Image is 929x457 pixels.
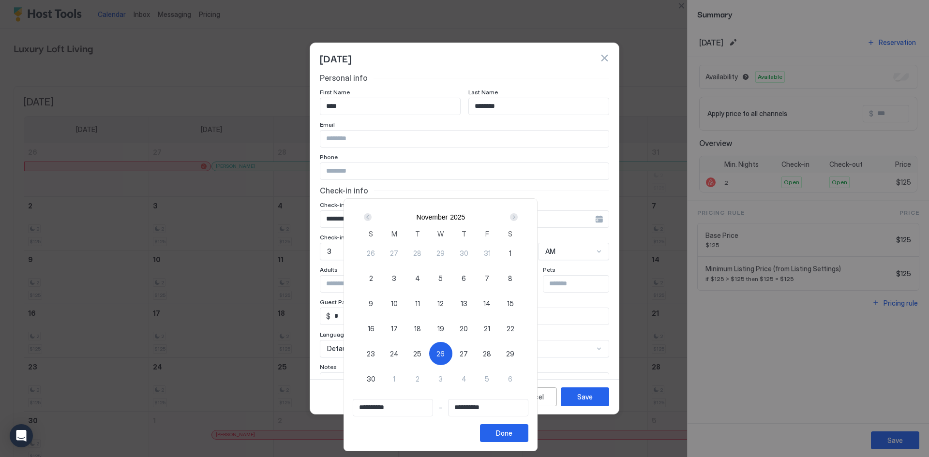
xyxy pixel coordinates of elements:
span: 13 [461,298,467,309]
button: 14 [476,292,499,315]
button: 27 [452,342,476,365]
span: 29 [506,349,514,359]
button: 4 [406,266,429,290]
div: Done [496,428,512,438]
button: 13 [452,292,476,315]
span: 19 [437,324,444,334]
span: 2 [369,273,373,283]
span: 4 [462,374,466,384]
button: 11 [406,292,429,315]
span: F [485,229,489,239]
span: 25 [413,349,421,359]
span: 30 [367,374,375,384]
button: 22 [499,317,522,340]
button: 5 [429,266,452,290]
input: Input Field [449,399,528,416]
span: S [508,229,512,239]
button: 25 [406,342,429,365]
span: 11 [415,298,420,309]
button: 27 [383,241,406,265]
button: 26 [360,241,383,265]
span: 30 [460,248,468,258]
span: 3 [392,273,396,283]
span: 26 [367,248,375,258]
span: 22 [507,324,514,334]
span: 12 [437,298,444,309]
span: 21 [484,324,490,334]
button: 23 [360,342,383,365]
span: 14 [483,298,491,309]
button: 4 [452,367,476,390]
button: 29 [429,241,452,265]
button: 31 [476,241,499,265]
button: 28 [406,241,429,265]
button: 7 [476,266,499,290]
span: 3 [438,374,443,384]
button: 2025 [450,213,465,221]
button: Next [507,211,520,223]
span: 20 [460,324,468,334]
button: 15 [499,292,522,315]
span: 26 [436,349,445,359]
button: Done [480,424,528,442]
span: 7 [485,273,489,283]
button: Prev [362,211,375,223]
span: 6 [508,374,512,384]
button: 12 [429,292,452,315]
button: 3 [383,266,406,290]
span: 23 [367,349,375,359]
button: 26 [429,342,452,365]
button: 21 [476,317,499,340]
button: 9 [360,292,383,315]
span: 10 [391,298,398,309]
button: 28 [476,342,499,365]
button: 17 [383,317,406,340]
span: 16 [368,324,375,334]
span: 9 [369,298,373,309]
span: 27 [390,248,398,258]
span: 6 [462,273,466,283]
div: Open Intercom Messenger [10,424,33,447]
button: 8 [499,266,522,290]
button: 1 [383,367,406,390]
span: M [391,229,397,239]
button: 30 [360,367,383,390]
button: 3 [429,367,452,390]
span: 4 [415,273,420,283]
button: 20 [452,317,476,340]
span: S [369,229,373,239]
input: Input Field [353,399,433,416]
span: T [415,229,420,239]
span: 5 [485,374,489,384]
span: T [462,229,466,239]
span: 8 [508,273,512,283]
span: W [437,229,444,239]
span: 28 [413,248,421,258]
button: 2 [360,266,383,290]
span: 24 [390,349,399,359]
button: 1 [499,241,522,265]
button: November [417,213,448,221]
span: 27 [460,349,468,359]
button: 29 [499,342,522,365]
span: - [439,403,442,412]
span: 18 [414,324,421,334]
button: 2 [406,367,429,390]
button: 10 [383,292,406,315]
span: 15 [507,298,514,309]
span: 1 [509,248,511,258]
button: 18 [406,317,429,340]
span: 1 [393,374,395,384]
button: 19 [429,317,452,340]
button: 6 [499,367,522,390]
span: 28 [483,349,491,359]
span: 29 [436,248,445,258]
button: 30 [452,241,476,265]
button: 6 [452,266,476,290]
button: 16 [360,317,383,340]
button: 5 [476,367,499,390]
span: 2 [416,374,420,384]
span: 5 [438,273,443,283]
